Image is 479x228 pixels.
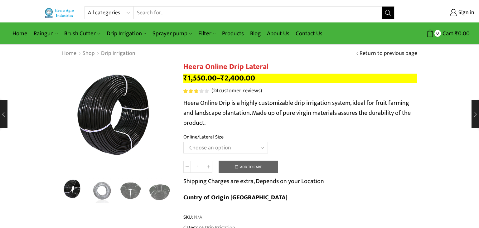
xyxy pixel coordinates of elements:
a: 2 [89,178,115,204]
span: ₹ [183,72,187,85]
span: 0 [434,30,441,36]
div: 1 / 5 [62,62,174,175]
span: ₹ [455,29,458,38]
img: Heera Online Drip Lateral [60,177,86,203]
a: Return to previous page [360,50,417,58]
a: Shop [82,50,95,58]
p: Heera Online Drip is a highly customizable drip irrigation system, ideal for fruit farming and la... [183,98,417,128]
span: ₹ [220,72,225,85]
p: Shipping Charges are extra, Depends on your Location [183,176,324,186]
bdi: 2,400.00 [220,72,255,85]
a: Blog [247,26,264,41]
a: Home [62,50,77,58]
a: Products [219,26,247,41]
p: – [183,74,417,83]
label: Online/Lateral Size [183,133,224,141]
input: Search for... [134,7,382,19]
input: Product quantity [191,161,205,173]
nav: Breadcrumb [62,50,136,58]
a: Sign in [404,7,474,18]
span: 24 [183,89,210,93]
a: Heera Online Drip Lateral 3 [60,177,86,203]
span: Rated out of 5 based on customer ratings [183,89,199,93]
a: Brush Cutter [61,26,103,41]
a: Raingun [31,26,61,41]
a: Contact Us [293,26,326,41]
span: N/A [193,214,202,221]
bdi: 1,550.00 [183,72,217,85]
a: HG [147,178,173,204]
span: 24 [213,86,219,95]
a: 4 [118,178,144,204]
li: 4 / 5 [147,178,173,203]
a: Drip Irrigation [104,26,149,41]
span: SKU: [183,214,417,221]
li: 1 / 5 [60,178,86,203]
span: Sign in [457,9,474,17]
a: Sprayer pump [149,26,195,41]
a: Home [9,26,31,41]
li: 3 / 5 [118,178,144,203]
a: Drip Irrigation [101,50,136,58]
a: 0 Cart ₹0.00 [401,28,470,39]
bdi: 0.00 [455,29,470,38]
a: About Us [264,26,293,41]
div: Rated 3.08 out of 5 [183,89,209,93]
span: Cart [441,29,453,38]
b: Cuntry of Origin [GEOGRAPHIC_DATA] [183,192,288,203]
h1: Heera Online Drip Lateral [183,62,417,71]
button: Add to cart [219,161,278,173]
li: 2 / 5 [89,178,115,203]
button: Search button [382,7,394,19]
a: Filter [195,26,219,41]
a: (24customer reviews) [211,87,262,95]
